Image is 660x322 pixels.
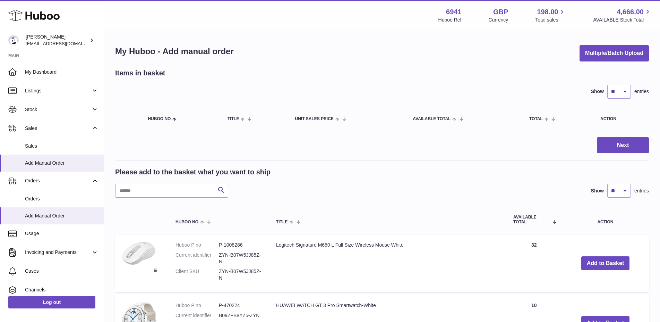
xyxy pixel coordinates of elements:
[148,117,171,121] span: Huboo no
[25,125,91,132] span: Sales
[295,117,334,121] span: Unit Sales Price
[175,312,219,319] dt: Current identifier
[25,249,91,256] span: Invoicing and Payments
[122,242,157,272] img: Logitech Signature M650 L Full Size Wireless Mouse White
[25,230,98,237] span: Usage
[597,137,649,154] button: Next
[8,296,95,308] a: Log out
[219,252,262,265] dd: ZYN-B07W5JJ85Z-N
[537,7,558,17] span: 198.00
[513,215,549,224] span: AVAILABLE Total
[600,117,642,121] div: Action
[219,268,262,281] dd: ZYN-B07W5JJ85Z-N
[115,68,165,78] h2: Items in basket
[25,160,98,166] span: Add Manual Order
[593,17,652,23] span: AVAILABLE Stock Total
[580,45,649,61] button: Multiple/Batch Upload
[269,235,506,292] td: Logitech Signature M650 L Full Size Wireless Mouse White
[175,302,219,309] dt: Huboo P no
[175,252,219,265] dt: Current identifier
[228,117,239,121] span: Title
[115,167,271,177] h2: Please add to the basket what you want to ship
[506,235,562,292] td: 32
[591,188,604,194] label: Show
[26,41,102,46] span: [EMAIL_ADDRESS][DOMAIN_NAME]
[25,196,98,202] span: Orders
[529,117,543,121] span: Total
[25,69,98,75] span: My Dashboard
[634,188,649,194] span: entries
[25,268,98,274] span: Cases
[219,302,262,309] dd: P-470224
[25,106,91,113] span: Stock
[25,287,98,293] span: Channels
[581,256,630,271] button: Add to Basket
[26,34,88,47] div: [PERSON_NAME]
[25,88,91,94] span: Listings
[562,208,649,231] th: Action
[175,242,219,248] dt: Huboo P no
[493,7,508,17] strong: GBP
[8,35,19,46] img: support@photogears.uk
[593,7,652,23] a: 4,666.00 AVAILABLE Stock Total
[535,17,566,23] span: Total sales
[591,88,604,95] label: Show
[219,312,262,319] dd: B09ZFB8YZ5-ZYN
[115,46,234,57] h1: My Huboo - Add manual order
[25,143,98,149] span: Sales
[25,213,98,219] span: Add Manual Order
[175,220,198,224] span: Huboo no
[276,220,288,224] span: Title
[413,117,451,121] span: AVAILABLE Total
[617,7,644,17] span: 4,666.00
[634,88,649,95] span: entries
[489,17,508,23] div: Currency
[25,177,91,184] span: Orders
[446,7,462,17] strong: 6941
[175,268,219,281] dt: Client SKU
[438,17,462,23] div: Huboo Ref
[219,242,262,248] dd: P-1008286
[535,7,566,23] a: 198.00 Total sales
